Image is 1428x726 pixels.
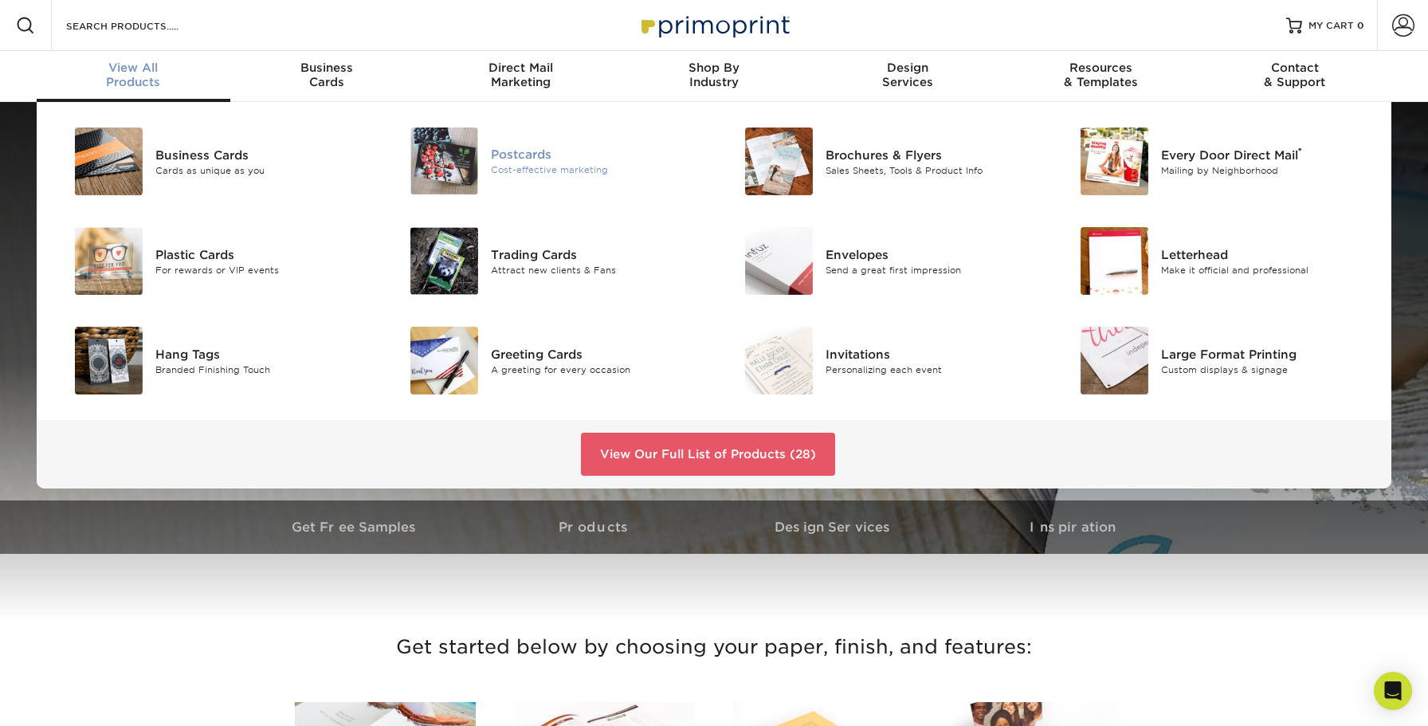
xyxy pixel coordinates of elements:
input: SEARCH PRODUCTS..... [65,16,220,35]
div: Services [810,61,1004,89]
div: For rewards or VIP events [155,263,367,277]
div: Cost-effective marketing [491,163,702,177]
div: Brochures & Flyers [826,146,1037,163]
a: Invitations Invitations Personalizing each event [726,320,1038,401]
span: 0 [1357,20,1364,31]
img: Business Cards [75,128,143,195]
span: Direct Mail [424,61,618,75]
a: Business Cards Business Cards Cards as unique as you [56,121,367,202]
img: Invitations [745,327,813,394]
a: Contact& Support [1198,51,1391,102]
div: Envelopes [826,245,1037,263]
div: Marketing [424,61,618,89]
img: Primoprint [634,8,794,42]
span: MY CART [1308,19,1354,33]
div: Plastic Cards [155,245,367,263]
img: Postcards [410,128,478,194]
a: Trading Cards Trading Cards Attract new clients & Fans [391,221,703,301]
div: Greeting Cards [491,345,702,363]
div: Attract new clients & Fans [491,263,702,277]
div: Custom displays & signage [1161,363,1372,376]
div: Send a great first impression [826,263,1037,277]
sup: ® [1298,146,1302,157]
a: Direct MailMarketing [424,51,618,102]
div: & Support [1198,61,1391,89]
a: Brochures & Flyers Brochures & Flyers Sales Sheets, Tools & Product Info [726,121,1038,202]
span: Resources [1004,61,1198,75]
div: Trading Cards [491,245,702,263]
div: Cards as unique as you [155,163,367,177]
div: Cards [230,61,424,89]
h3: Get started below by choosing your paper, finish, and features: [248,611,1180,683]
a: BusinessCards [230,51,424,102]
img: Every Door Direct Mail [1081,128,1148,195]
a: Hang Tags Hang Tags Branded Finishing Touch [56,320,367,401]
div: Branded Finishing Touch [155,363,367,376]
a: Every Door Direct Mail Every Door Direct Mail® Mailing by Neighborhood [1061,121,1373,202]
a: Greeting Cards Greeting Cards A greeting for every occasion [391,320,703,401]
a: Letterhead Letterhead Make it official and professional [1061,221,1373,301]
a: View AllProducts [37,51,230,102]
a: Plastic Cards Plastic Cards For rewards or VIP events [56,221,367,301]
div: Open Intercom Messenger [1374,672,1412,710]
div: Invitations [826,345,1037,363]
div: Hang Tags [155,345,367,363]
div: Business Cards [155,146,367,163]
span: Shop By [618,61,811,75]
img: Trading Cards [410,227,478,295]
div: Make it official and professional [1161,263,1372,277]
a: Shop ByIndustry [618,51,811,102]
div: Every Door Direct Mail [1161,146,1372,163]
span: Business [230,61,424,75]
div: & Templates [1004,61,1198,89]
a: Postcards Postcards Cost-effective marketing [391,121,703,201]
span: Design [810,61,1004,75]
a: DesignServices [810,51,1004,102]
div: Mailing by Neighborhood [1161,163,1372,177]
div: Letterhead [1161,245,1372,263]
div: A greeting for every occasion [491,363,702,376]
img: Envelopes [745,227,813,295]
iframe: Google Customer Reviews [4,677,135,720]
a: Large Format Printing Large Format Printing Custom displays & signage [1061,320,1373,401]
span: Contact [1198,61,1391,75]
div: Products [37,61,230,89]
span: View All [37,61,230,75]
div: Personalizing each event [826,363,1037,376]
a: Resources& Templates [1004,51,1198,102]
img: Brochures & Flyers [745,128,813,195]
a: View Our Full List of Products (28) [581,433,835,476]
img: Letterhead [1081,227,1148,295]
img: Plastic Cards [75,227,143,295]
div: Industry [618,61,811,89]
div: Sales Sheets, Tools & Product Info [826,163,1037,177]
div: Postcards [491,146,702,163]
a: Envelopes Envelopes Send a great first impression [726,221,1038,301]
img: Large Format Printing [1081,327,1148,394]
img: Hang Tags [75,327,143,394]
img: Greeting Cards [410,327,478,394]
div: Large Format Printing [1161,345,1372,363]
